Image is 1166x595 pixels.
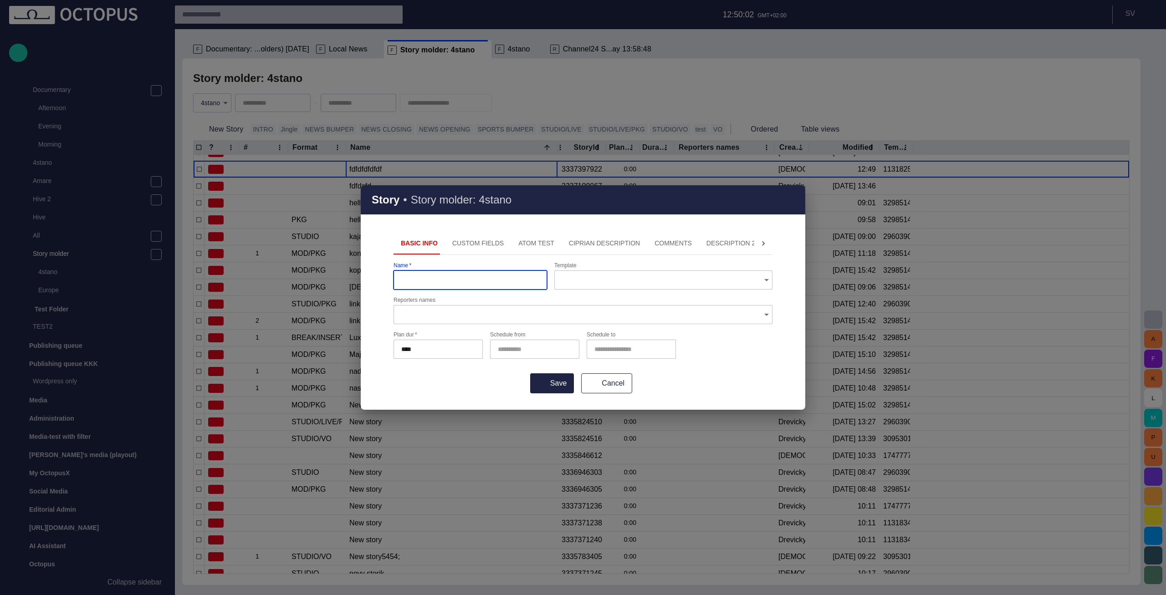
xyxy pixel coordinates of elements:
[562,233,647,254] button: Ciprian description
[361,185,805,410] div: Story
[699,233,762,254] button: Description 2
[394,296,435,304] label: Reporters names
[394,331,417,339] label: Plan dur
[587,331,615,339] label: Schedule to
[760,274,773,286] button: Open
[511,233,562,254] button: ATOM Test
[445,233,511,254] button: Custom Fields
[581,373,632,393] button: Cancel
[411,193,511,206] h3: Story molder: 4stano
[530,373,574,393] button: Save
[554,261,577,269] label: Template
[394,261,411,269] label: Name
[760,308,773,321] button: Open
[394,233,445,254] button: Basic Info
[372,193,399,206] h2: Story
[490,331,525,339] label: Schedule from
[403,193,407,206] h3: •
[361,185,805,214] div: Story
[647,233,699,254] button: Comments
